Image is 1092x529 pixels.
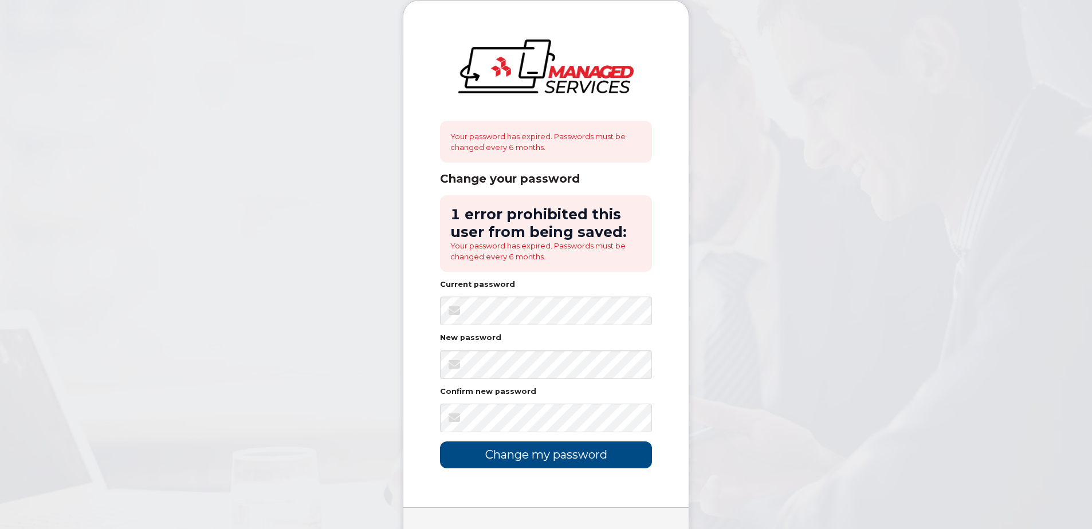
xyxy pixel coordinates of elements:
[440,441,652,468] input: Change my password
[440,121,652,163] div: Your password has expired. Passwords must be changed every 6 months.
[440,388,536,396] label: Confirm new password
[440,334,501,342] label: New password
[458,40,634,93] img: logo-large.png
[450,240,642,262] li: Your password has expired. Passwords must be changed every 6 months.
[440,172,652,186] div: Change your password
[450,206,642,240] h2: 1 error prohibited this user from being saved:
[440,281,515,289] label: Current password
